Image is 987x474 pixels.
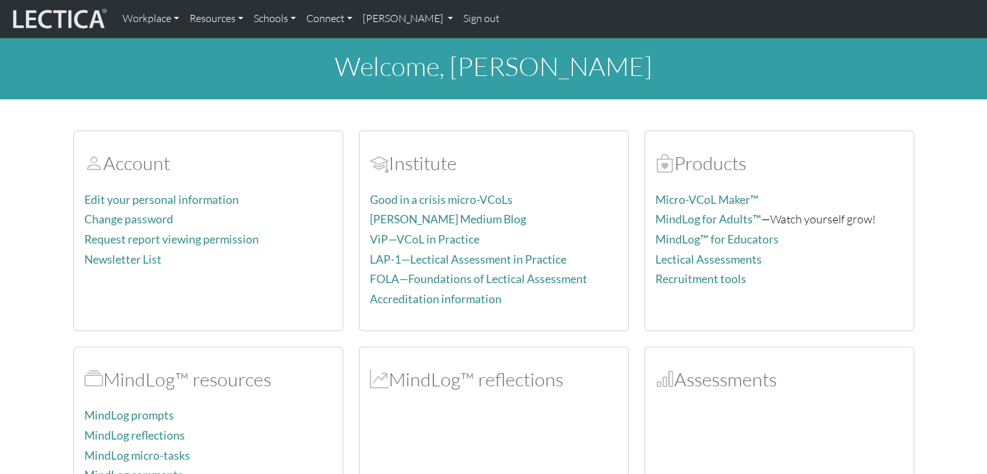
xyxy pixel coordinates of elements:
span: Account [84,151,103,175]
h2: MindLog™ resources [84,368,332,391]
h2: Institute [370,152,618,175]
h2: Assessments [655,368,903,391]
a: Schools [249,5,301,32]
a: Change password [84,212,173,226]
a: Accreditation information [370,292,502,306]
h2: Account [84,152,332,175]
h2: MindLog™ reflections [370,368,618,391]
a: ViP—VCoL in Practice [370,232,480,246]
a: [PERSON_NAME] Medium Blog [370,212,526,226]
a: Resources [184,5,249,32]
img: lecticalive [10,6,107,31]
a: FOLA—Foundations of Lectical Assessment [370,272,587,286]
a: Request report viewing permission [84,232,259,246]
span: MindLog [370,368,389,391]
h2: Products [655,152,903,175]
span: MindLog™ resources [84,368,103,391]
a: MindLog prompts [84,408,174,422]
a: MindLog™ for Educators [655,232,779,246]
a: MindLog for Adults™ [655,212,761,226]
a: Lectical Assessments [655,253,762,266]
a: Edit your personal information [84,193,239,206]
a: Workplace [117,5,184,32]
span: Account [370,151,389,175]
a: MindLog micro-tasks [84,449,190,462]
span: Products [655,151,674,175]
p: —Watch yourself grow! [655,210,903,229]
a: Sign out [458,5,505,32]
a: MindLog reflections [84,429,185,442]
a: [PERSON_NAME] [358,5,458,32]
a: Good in a crisis micro-VCoLs [370,193,513,206]
a: Connect [301,5,358,32]
a: Micro-VCoL Maker™ [655,193,759,206]
a: LAP-1—Lectical Assessment in Practice [370,253,567,266]
a: Recruitment tools [655,272,746,286]
span: Assessments [655,368,674,391]
a: Newsletter List [84,253,162,266]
